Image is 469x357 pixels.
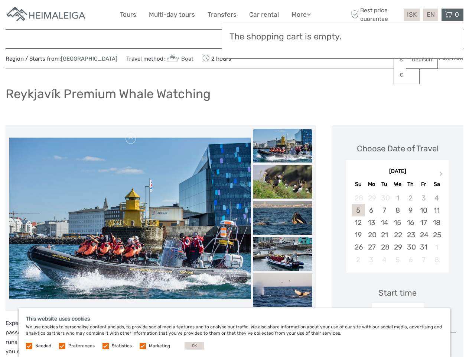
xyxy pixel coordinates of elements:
[391,179,404,189] div: We
[404,216,417,229] div: Choose Thursday, October 16th, 2025
[423,9,438,21] div: EN
[430,204,443,216] div: Choose Saturday, October 11th, 2025
[430,229,443,241] div: Choose Saturday, October 25th, 2025
[417,254,430,266] div: Not available Friday, November 7th, 2025
[454,11,460,18] span: 0
[417,229,430,241] div: Choose Friday, October 24th, 2025
[417,241,430,253] div: Choose Friday, October 31st, 2025
[436,170,448,181] button: Next Month
[378,179,391,189] div: Tu
[404,241,417,253] div: Choose Thursday, October 30th, 2025
[430,216,443,229] div: Choose Saturday, October 18th, 2025
[126,53,193,64] span: Travel method:
[120,9,136,20] a: Tours
[430,254,443,266] div: Not available Saturday, November 8th, 2025
[404,229,417,241] div: Choose Thursday, October 23rd, 2025
[365,192,378,204] div: Not available Monday, September 29th, 2025
[365,254,378,266] div: Not available Monday, November 3rd, 2025
[61,55,117,62] a: [GEOGRAPHIC_DATA]
[407,11,417,18] span: ISK
[352,179,365,189] div: Su
[417,179,430,189] div: Fr
[19,308,450,357] div: We use cookies to personalise content and ads, to provide social media features and to analyse ou...
[253,201,312,235] img: 3cfbb873a97e4c5bb73a3c285b465643_slider_thumbnail.jpeg
[404,204,417,216] div: Choose Thursday, October 9th, 2025
[208,9,237,20] a: Transfers
[26,316,443,322] h5: This website uses cookies
[253,129,312,163] img: a15c71376362489abeb4f23b112bab47_slider_thumbnail.jpeg
[202,53,231,64] span: 2 hours
[404,254,417,266] div: Not available Thursday, November 6th, 2025
[352,192,365,204] div: Not available Sunday, September 28th, 2025
[378,241,391,253] div: Choose Tuesday, October 28th, 2025
[10,13,84,19] p: We're away right now. Please check back later!
[417,204,430,216] div: Choose Friday, October 10th, 2025
[292,9,311,20] a: More
[112,343,132,349] label: Statistics
[349,6,402,23] span: Best price guarantee
[352,204,365,216] div: Choose Sunday, October 5th, 2025
[185,342,204,350] button: OK
[365,229,378,241] div: Choose Monday, October 20th, 2025
[6,86,211,102] h1: Reykjavík Premium Whale Watching
[378,216,391,229] div: Choose Tuesday, October 14th, 2025
[352,241,365,253] div: Choose Sunday, October 26th, 2025
[372,303,424,320] div: 14:00
[68,343,95,349] label: Preferences
[6,319,316,357] p: Experience the thrill of our original RIB boat whale watching tour, designed for small groups wit...
[253,237,312,271] img: bc19366c9304497b93c4b3c33c5c3c87_slider_thumbnail.jpeg
[357,143,439,154] div: Choose Date of Travel
[352,216,365,229] div: Choose Sunday, October 12th, 2025
[365,179,378,189] div: Mo
[378,192,391,204] div: Not available Tuesday, September 30th, 2025
[391,229,404,241] div: Choose Wednesday, October 22nd, 2025
[378,204,391,216] div: Choose Tuesday, October 7th, 2025
[365,216,378,229] div: Choose Monday, October 13th, 2025
[346,168,449,176] div: [DATE]
[394,53,419,67] a: $
[430,241,443,253] div: Not available Saturday, November 1st, 2025
[365,241,378,253] div: Choose Monday, October 27th, 2025
[391,192,404,204] div: Not available Wednesday, October 1st, 2025
[378,287,417,299] div: Start time
[365,204,378,216] div: Choose Monday, October 6th, 2025
[9,138,251,299] img: a15c71376362489abeb4f23b112bab47_main_slider.jpeg
[417,216,430,229] div: Choose Friday, October 17th, 2025
[404,192,417,204] div: Not available Thursday, October 2nd, 2025
[253,165,312,199] img: 829be1f2bc8d4cb7a4f2df01c1cc30c0_slider_thumbnail.jpeg
[352,254,365,266] div: Not available Sunday, November 2nd, 2025
[394,68,419,82] a: £
[6,6,87,24] img: Apartments in Reykjavik
[149,343,170,349] label: Marketing
[85,12,94,20] button: Open LiveChat chat widget
[406,53,437,67] a: Deutsch
[253,273,312,307] img: e376026a213c4e648caad76708dacefd_slider_thumbnail.jpeg
[391,204,404,216] div: Choose Wednesday, October 8th, 2025
[349,192,446,266] div: month 2025-10
[378,229,391,241] div: Choose Tuesday, October 21st, 2025
[404,179,417,189] div: Th
[391,241,404,253] div: Choose Wednesday, October 29th, 2025
[417,192,430,204] div: Not available Friday, October 3rd, 2025
[249,9,279,20] a: Car rental
[378,254,391,266] div: Not available Tuesday, November 4th, 2025
[430,179,443,189] div: Sa
[165,55,193,62] a: Boat
[352,229,365,241] div: Choose Sunday, October 19th, 2025
[229,32,455,42] h3: The shopping cart is empty.
[6,55,117,63] span: Region / Starts from:
[391,254,404,266] div: Not available Wednesday, November 5th, 2025
[35,343,51,349] label: Needed
[430,192,443,204] div: Not available Saturday, October 4th, 2025
[391,216,404,229] div: Choose Wednesday, October 15th, 2025
[149,9,195,20] a: Multi-day tours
